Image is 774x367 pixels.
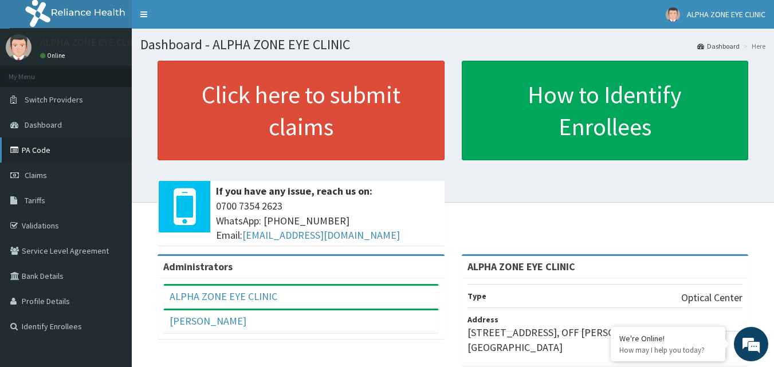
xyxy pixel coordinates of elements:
[467,325,743,354] p: [STREET_ADDRESS], OFF [PERSON_NAME] BOULEVARD, [GEOGRAPHIC_DATA]
[216,199,439,243] span: 0700 7354 2623 WhatsApp: [PHONE_NUMBER] Email:
[158,61,445,160] a: Click here to submit claims
[687,9,765,19] span: ALPHA ZONE EYE CLINIC
[242,228,400,242] a: [EMAIL_ADDRESS][DOMAIN_NAME]
[25,170,47,180] span: Claims
[6,34,32,60] img: User Image
[619,333,717,344] div: We're Online!
[216,184,372,198] b: If you have any issue, reach us on:
[467,260,575,273] strong: ALPHA ZONE EYE CLINIC
[170,314,246,327] a: [PERSON_NAME]
[467,291,486,301] b: Type
[170,290,277,303] a: ALPHA ZONE EYE CLINIC
[40,52,68,60] a: Online
[467,314,498,325] b: Address
[681,290,742,305] p: Optical Center
[140,37,765,52] h1: Dashboard - ALPHA ZONE EYE CLINIC
[666,7,680,22] img: User Image
[741,41,765,51] li: Here
[25,195,45,206] span: Tariffs
[40,37,146,48] p: ALPHA ZONE EYE CLINIC
[697,41,740,51] a: Dashboard
[462,61,749,160] a: How to Identify Enrollees
[619,345,717,355] p: How may I help you today?
[163,260,233,273] b: Administrators
[25,94,83,105] span: Switch Providers
[25,120,62,130] span: Dashboard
